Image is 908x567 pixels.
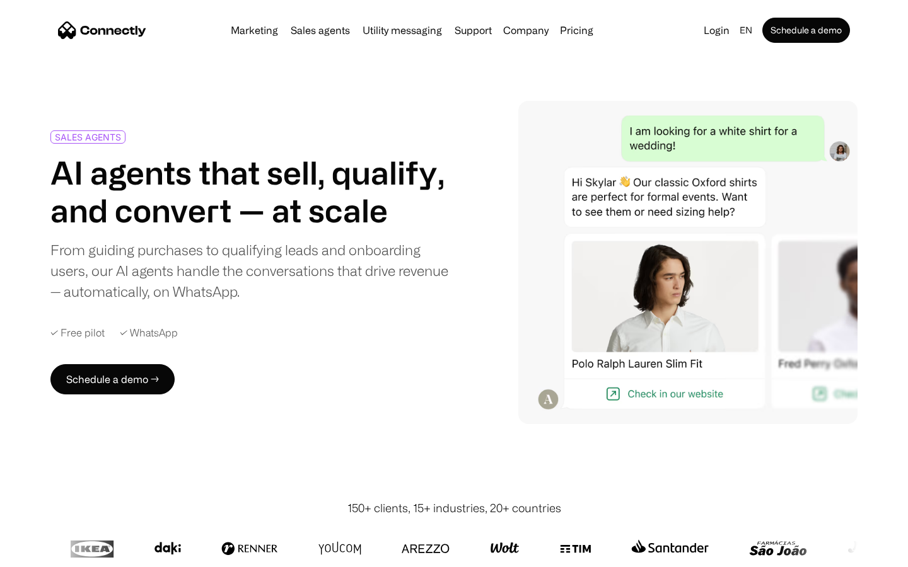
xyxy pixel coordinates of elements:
[450,25,497,35] a: Support
[25,545,76,563] ul: Language list
[762,18,850,43] a: Schedule a demo
[358,25,447,35] a: Utility messaging
[50,154,449,229] h1: AI agents that sell, qualify, and convert — at scale
[55,132,121,142] div: SALES AGENTS
[120,327,178,339] div: ✓ WhatsApp
[50,327,105,339] div: ✓ Free pilot
[50,364,175,394] a: Schedule a demo →
[226,25,283,35] a: Marketing
[699,21,735,39] a: Login
[503,21,549,39] div: Company
[13,544,76,563] aside: Language selected: English
[50,239,449,302] div: From guiding purchases to qualifying leads and onboarding users, our AI agents handle the convers...
[347,500,561,517] div: 150+ clients, 15+ industries, 20+ countries
[740,21,752,39] div: en
[555,25,598,35] a: Pricing
[286,25,355,35] a: Sales agents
